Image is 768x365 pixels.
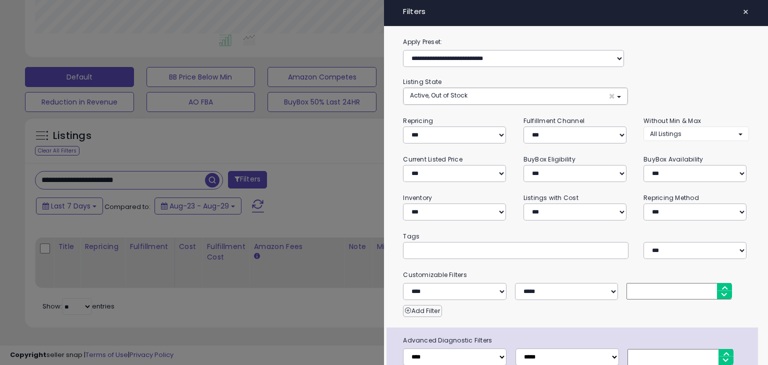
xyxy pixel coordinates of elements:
button: × [738,5,753,19]
span: All Listings [650,129,681,138]
small: Listings with Cost [523,193,578,202]
span: × [608,91,615,101]
small: BuyBox Eligibility [523,155,575,163]
span: Active, Out of Stock [410,91,467,99]
small: Without Min & Max [643,116,701,125]
small: Customizable Filters [395,269,756,280]
small: BuyBox Availability [643,155,703,163]
button: Add Filter [403,305,441,317]
small: Inventory [403,193,432,202]
small: Fulfillment Channel [523,116,584,125]
span: Advanced Diagnostic Filters [395,335,757,346]
span: × [742,5,749,19]
label: Apply Preset: [395,36,756,47]
small: Repricing Method [643,193,699,202]
small: Tags [395,231,756,242]
small: Repricing [403,116,433,125]
small: Listing State [403,77,441,86]
button: Active, Out of Stock × [403,88,627,104]
h4: Filters [403,7,748,16]
button: All Listings [643,126,748,141]
small: Current Listed Price [403,155,462,163]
